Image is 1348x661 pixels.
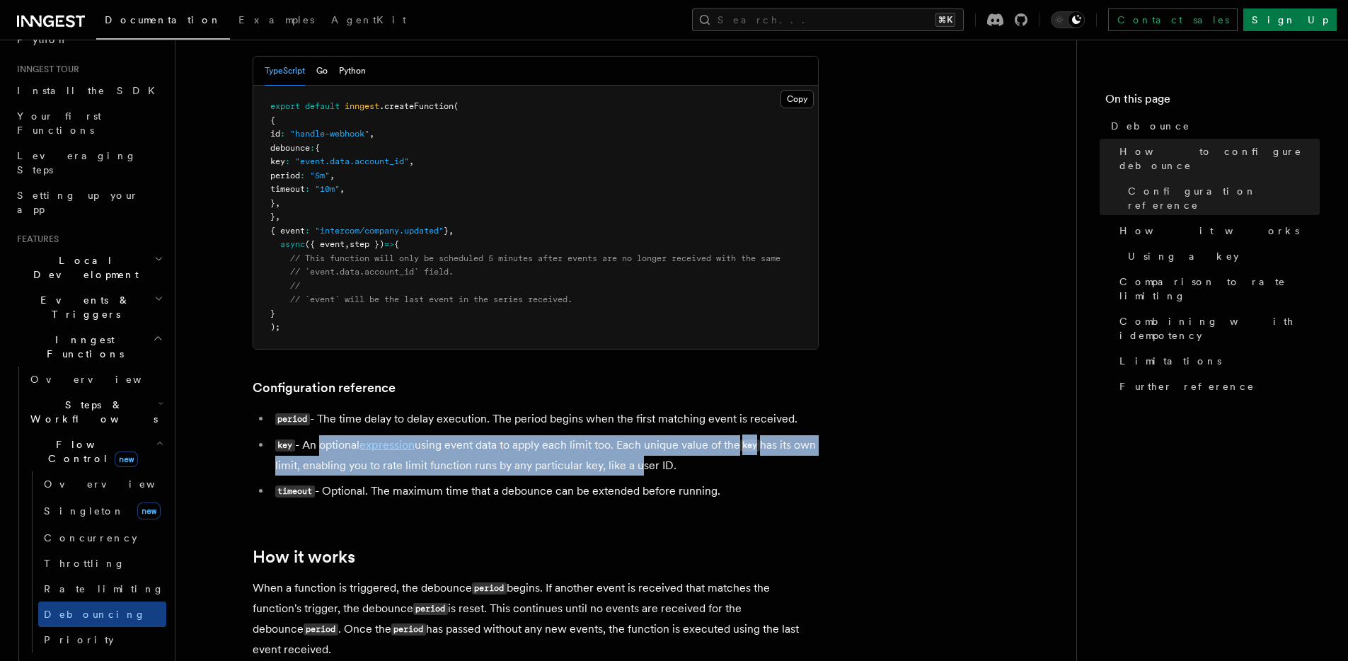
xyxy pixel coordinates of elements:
[280,129,285,139] span: :
[137,502,161,519] span: new
[38,497,166,525] a: Singletonnew
[340,184,345,194] span: ,
[270,156,285,166] span: key
[310,171,330,180] span: "5m"
[295,156,409,166] span: "event.data.account_id"
[25,437,156,466] span: Flow Control
[253,547,355,567] a: How it works
[290,294,572,304] span: // `event` will be the last event in the series received.
[11,103,166,143] a: Your first Functions
[310,143,315,153] span: :
[413,603,448,615] code: period
[472,582,507,594] code: period
[44,478,190,490] span: Overview
[444,226,449,236] span: }
[1119,314,1320,343] span: Combining with idempotency
[1114,269,1320,309] a: Comparison to rate limiting
[17,190,139,215] span: Setting up your app
[305,239,345,249] span: ({ event
[1108,8,1238,31] a: Contact sales
[1119,144,1320,173] span: How to configure debounce
[290,129,369,139] span: "handle-webhook"
[339,57,366,86] button: Python
[270,309,275,318] span: }
[11,293,154,321] span: Events & Triggers
[253,578,819,660] p: When a function is triggered, the debounce begins. If another event is received that matches the ...
[253,378,396,398] a: Configuration reference
[275,485,315,498] code: timeout
[275,198,280,208] span: ,
[11,64,79,75] span: Inngest tour
[11,234,59,245] span: Features
[11,183,166,222] a: Setting up your app
[304,623,338,636] code: period
[230,4,323,38] a: Examples
[270,322,280,332] span: );
[275,439,295,452] code: key
[1119,354,1221,368] span: Limitations
[270,226,305,236] span: { event
[115,452,138,467] span: new
[379,101,454,111] span: .createFunction
[391,623,426,636] code: period
[265,57,305,86] button: TypeScript
[454,101,459,111] span: (
[270,101,300,111] span: export
[1051,11,1085,28] button: Toggle dark mode
[17,150,137,176] span: Leveraging Steps
[270,212,275,222] span: }
[1128,249,1239,263] span: Using a key
[25,367,166,392] a: Overview
[315,184,340,194] span: "10m"
[238,14,314,25] span: Examples
[11,78,166,103] a: Install the SDK
[394,239,399,249] span: {
[271,435,819,476] li: - An optional using event data to apply each limit too. Each unique value of the has its own limi...
[38,525,166,551] a: Concurrency
[11,248,166,287] button: Local Development
[270,198,275,208] span: }
[1114,218,1320,243] a: How it works
[270,143,310,153] span: debounce
[285,156,290,166] span: :
[315,226,444,236] span: "intercom/company.updated"
[38,471,166,497] a: Overview
[30,374,176,385] span: Overview
[1119,275,1320,303] span: Comparison to rate limiting
[780,90,814,108] button: Copy
[11,253,154,282] span: Local Development
[1122,243,1320,269] a: Using a key
[275,413,310,425] code: period
[270,171,300,180] span: period
[25,398,158,426] span: Steps & Workflows
[300,171,305,180] span: :
[44,532,137,544] span: Concurrency
[316,57,328,86] button: Go
[11,287,166,327] button: Events & Triggers
[384,239,394,249] span: =>
[1105,113,1320,139] a: Debounce
[1243,8,1337,31] a: Sign Up
[1114,348,1320,374] a: Limitations
[1111,119,1190,133] span: Debounce
[315,143,320,153] span: {
[270,129,280,139] span: id
[1128,184,1320,212] span: Configuration reference
[1105,91,1320,113] h4: On this page
[290,267,454,277] span: // `event.data.account_id` field.
[11,27,166,52] a: Python
[25,392,166,432] button: Steps & Workflows
[1114,309,1320,348] a: Combining with idempotency
[280,239,305,249] span: async
[270,184,305,194] span: timeout
[330,171,335,180] span: ,
[17,34,69,45] span: Python
[1114,139,1320,178] a: How to configure debounce
[305,226,310,236] span: :
[350,239,384,249] span: step })
[290,253,780,263] span: // This function will only be scheduled 5 minutes after events are no longer received with the same
[331,14,406,25] span: AgentKit
[44,634,114,645] span: Priority
[1119,379,1255,393] span: Further reference
[305,101,340,111] span: default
